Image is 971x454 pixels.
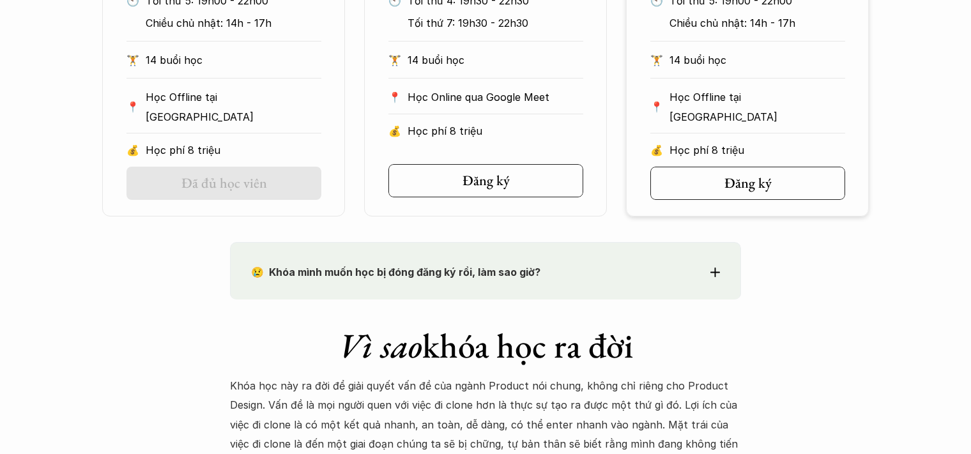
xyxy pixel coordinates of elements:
[408,50,583,70] p: 14 buổi học
[251,266,540,278] strong: 😢 Khóa mình muốn học bị đóng đăng ký rồi, làm sao giờ?
[126,140,139,160] p: 💰
[388,91,401,103] p: 📍
[146,87,321,126] p: Học Offline tại [GEOGRAPHIC_DATA]
[408,13,583,33] p: Tối thứ 7: 19h30 - 22h30
[650,101,663,113] p: 📍
[146,140,321,160] p: Học phí 8 triệu
[339,323,422,368] em: Vì sao
[669,50,845,70] p: 14 buổi học
[146,50,321,70] p: 14 buổi học
[126,101,139,113] p: 📍
[388,50,401,70] p: 🏋️
[650,140,663,160] p: 💰
[724,175,772,192] h5: Đăng ký
[669,13,845,33] p: Chiều chủ nhật: 14h - 17h
[181,175,267,192] h5: Đã đủ học viên
[669,87,845,126] p: Học Offline tại [GEOGRAPHIC_DATA]
[388,164,583,197] a: Đăng ký
[463,172,510,189] h5: Đăng ký
[230,325,741,367] h1: khóa học ra đời
[408,87,583,107] p: Học Online qua Google Meet
[146,13,321,33] p: Chiều chủ nhật: 14h - 17h
[650,167,845,200] a: Đăng ký
[388,121,401,140] p: 💰
[126,50,139,70] p: 🏋️
[650,50,663,70] p: 🏋️
[408,121,583,140] p: Học phí 8 triệu
[669,140,845,160] p: Học phí 8 triệu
